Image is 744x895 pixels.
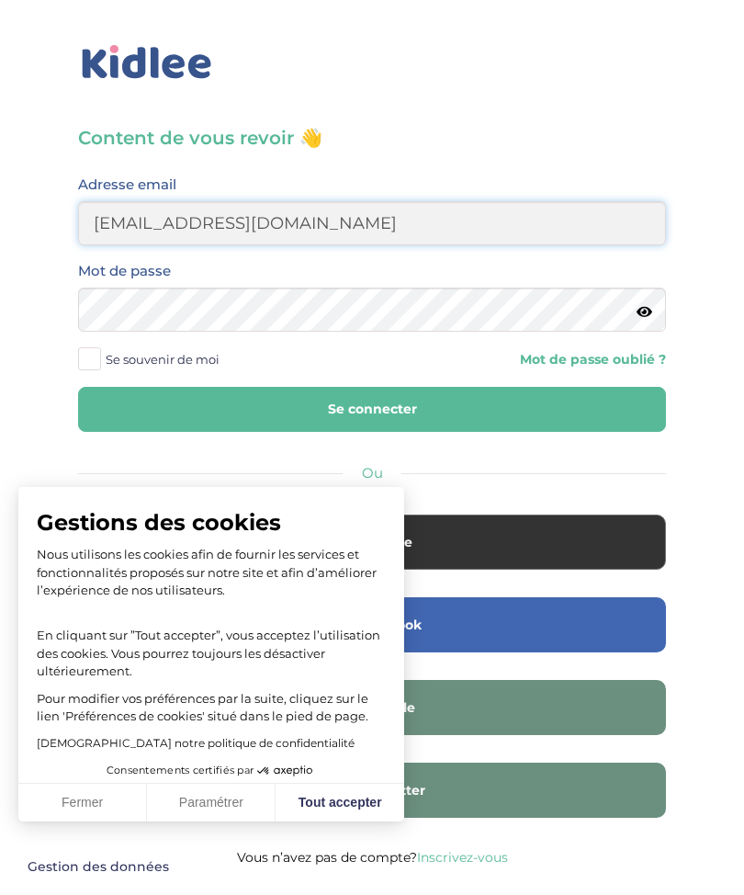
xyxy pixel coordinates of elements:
[97,759,325,783] button: Consentements certifiés par
[78,387,666,432] button: Se connecter
[147,784,276,822] button: Paramétrer
[362,464,383,481] span: Ou
[417,849,508,866] a: Inscrivez-vous
[37,509,386,537] span: Gestions des cookies
[276,784,404,822] button: Tout accepter
[106,347,220,371] span: Se souvenir de moi
[78,259,171,283] label: Mot de passe
[78,125,666,151] h3: Content de vous revoir 👋
[78,845,666,869] p: Vous n’avez pas de compte?
[78,173,176,197] label: Adresse email
[78,41,216,84] img: logo_kidlee_bleu
[37,690,386,726] p: Pour modifier vos préférences par la suite, cliquez sur le lien 'Préférences de cookies' situé da...
[17,848,180,887] button: Fermer le widget sans consentement
[355,616,422,634] span: Facebook
[37,609,386,681] p: En cliquant sur ”Tout accepter”, vous acceptez l’utilisation des cookies. Vous pourrez toujours l...
[18,784,147,822] button: Fermer
[520,351,666,368] a: Mot de passe oublié ?
[107,765,254,776] span: Consentements certifiés par
[37,736,355,750] a: [DEMOGRAPHIC_DATA] notre politique de confidentialité
[28,859,169,876] span: Gestion des données
[37,546,386,600] p: Nous utilisons les cookies afin de fournir les services et fonctionnalités proposés sur notre sit...
[257,743,312,799] svg: Axeptio
[78,201,666,245] input: Email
